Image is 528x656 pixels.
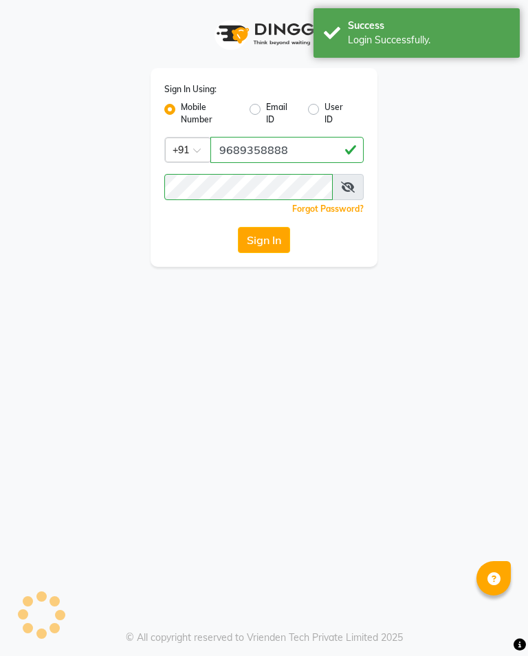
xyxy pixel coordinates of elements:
[470,601,514,642] iframe: chat widget
[209,14,319,54] img: logo1.svg
[238,227,290,253] button: Sign In
[348,19,509,33] div: Success
[181,101,239,126] label: Mobile Number
[292,204,364,214] a: Forgot Password?
[266,101,297,126] label: Email ID
[324,101,353,126] label: User ID
[164,174,333,200] input: Username
[210,137,364,163] input: Username
[348,33,509,47] div: Login Successfully.
[164,83,217,96] label: Sign In Using:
